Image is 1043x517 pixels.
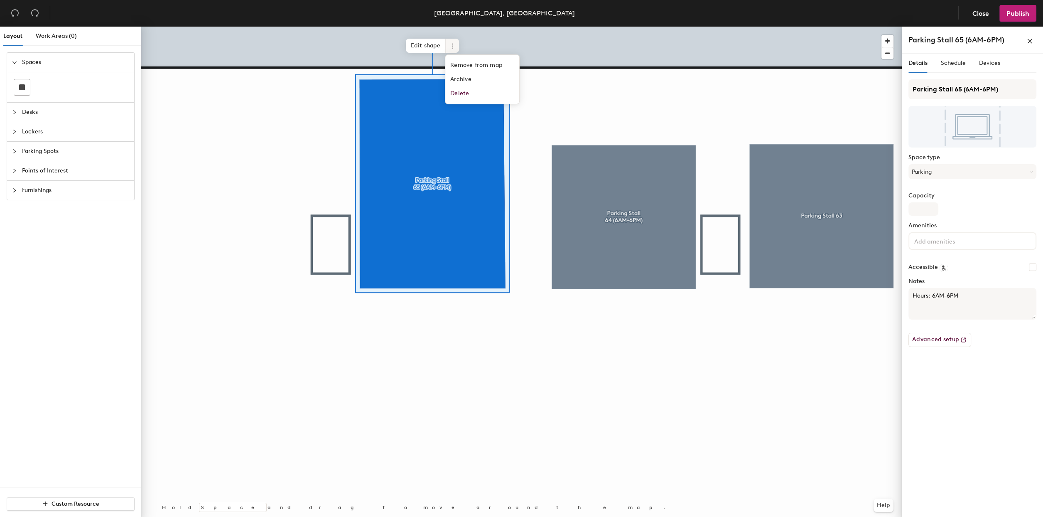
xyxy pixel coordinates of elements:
[12,110,17,115] span: collapsed
[874,499,893,512] button: Help
[908,106,1036,148] img: The space named Parking Stall 65 (6AM-6PM)
[908,333,971,347] button: Advanced setup
[36,32,77,39] span: Work Areas (0)
[12,168,17,173] span: collapsed
[1027,38,1033,44] span: close
[22,103,129,122] span: Desks
[22,181,129,200] span: Furnishings
[972,10,989,17] span: Close
[908,164,1036,179] button: Parking
[11,9,19,17] span: undo
[941,59,966,66] span: Schedule
[22,53,129,72] span: Spaces
[7,5,23,22] button: Undo (⌘ + Z)
[12,129,17,134] span: collapsed
[52,500,99,507] span: Custom Resource
[22,122,129,141] span: Lockers
[908,278,1036,285] label: Notes
[908,288,1036,320] textarea: Hours: 6AM-6PM
[22,161,129,180] span: Points of Interest
[12,188,17,193] span: collapsed
[913,236,987,246] input: Add amenities
[7,497,135,511] button: Custom Resource
[445,86,519,101] span: Delete
[908,34,1004,45] h4: Parking Stall 65 (6AM-6PM)
[965,5,996,22] button: Close
[979,59,1000,66] span: Devices
[908,154,1036,161] label: Space type
[445,58,519,72] span: Remove from map
[12,60,17,65] span: expanded
[3,32,22,39] span: Layout
[445,72,519,86] span: Archive
[999,5,1036,22] button: Publish
[434,8,575,18] div: [GEOGRAPHIC_DATA], [GEOGRAPHIC_DATA]
[27,5,43,22] button: Redo (⌘ + ⇧ + Z)
[908,264,938,271] label: Accessible
[22,142,129,161] span: Parking Spots
[12,149,17,154] span: collapsed
[908,59,928,66] span: Details
[908,222,1036,229] label: Amenities
[1006,10,1029,17] span: Publish
[406,39,446,53] span: Edit shape
[908,192,1036,199] label: Capacity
